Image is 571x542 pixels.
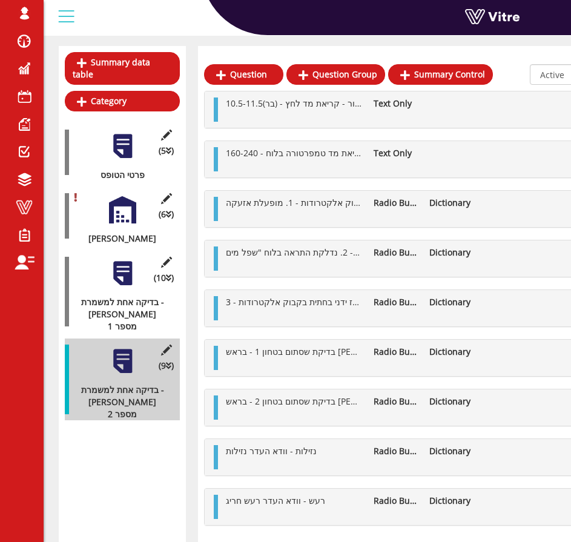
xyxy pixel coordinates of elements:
span: בדיקת שפל מים - פתח ברז ידני בחתית בקבוק אלקטרודות - 2. נדלקת התראה בלוח "שפל מים" [226,246,567,258]
li: Dictionary [423,246,479,259]
li: Dictionary [423,346,479,358]
li: Dictionary [423,296,479,308]
li: Radio Button [368,395,423,408]
div: פרטי הטופס [65,169,171,181]
li: Text Only [368,147,423,159]
li: Radio Button [368,445,423,457]
span: רעש - וודא העדר רעש חריג [226,495,325,506]
li: Radio Button [368,346,423,358]
span: בדיקת שפל מים - פתח ברז ידני בחתית בקבוק אלקטרודות - 3. [PERSON_NAME] נופל [226,296,538,308]
li: Dictionary [423,445,479,457]
span: בדיקת שסתום בטחון 1 - בראש [PERSON_NAME] מנוף שסתום - פריקת קיטור מהשסתום [226,346,546,357]
li: Radio Button [368,296,423,308]
a: Summary data table [65,52,180,85]
span: (10 ) [154,272,174,284]
div: [PERSON_NAME] [65,233,171,245]
span: בדיקת טמפרטורת ארובה - קריאת מד טמפרטורה בלוח - 160-240 °c [226,147,474,159]
span: בדיקת לחץ קיטור - קריאת מד לחץ - (בר)10.5-11.5 [226,97,411,109]
li: Text Only [368,97,423,110]
span: (9 ) [159,360,174,372]
span: נזילות - וודא העדר נזילות [226,445,317,457]
li: Radio Button [368,495,423,507]
li: Radio Button [368,246,423,259]
li: Radio Button [368,197,423,209]
li: Dictionary [423,495,479,507]
a: Category [65,91,180,111]
li: Dictionary [423,197,479,209]
li: Dictionary [423,395,479,408]
a: Summary Control [388,64,493,85]
span: (6 ) [159,208,174,220]
div: בדיקה אחת למשמרת - [PERSON_NAME] מספר 1 [65,296,171,332]
span: בדיקת שפל מים - פתח ברז ידני בחתית בקבוק אלקטרודות - 1. מופעלת אזעקה [226,197,509,208]
span: בדיקת שסתום בטחון 2 - בראש [PERSON_NAME] מנוף שסתום - פריקת קיטור מהשסתום [226,395,546,407]
span: (5 ) [159,145,174,157]
a: Question [204,64,283,85]
a: Question Group [286,64,385,85]
div: בדיקה אחת למשמרת - [PERSON_NAME] מספר 2 [65,384,171,420]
